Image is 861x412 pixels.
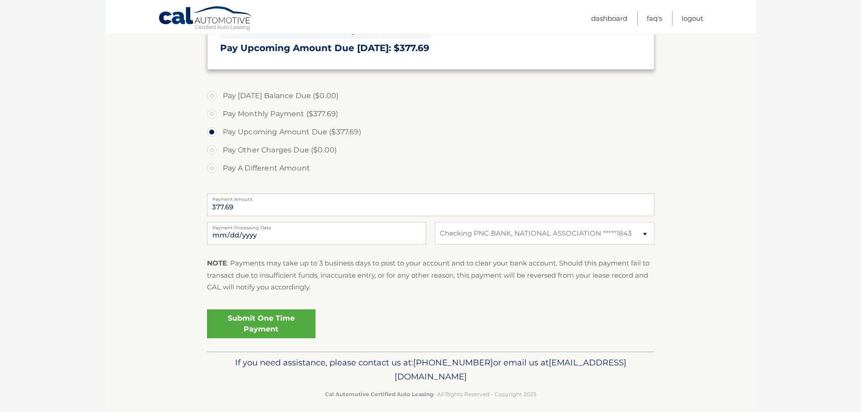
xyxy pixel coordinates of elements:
[207,259,227,267] strong: NOTE
[413,357,493,368] span: [PHONE_NUMBER]
[207,309,315,338] a: Submit One Time Payment
[207,87,654,105] label: Pay [DATE] Balance Due ($0.00)
[207,222,426,245] input: Payment Date
[647,11,662,26] a: FAQ's
[207,194,654,201] label: Payment Amount
[213,355,649,384] p: If you need assistance, please contact us at: or email us at
[207,222,426,229] label: Payment Processing Date
[207,141,654,159] label: Pay Other Charges Due ($0.00)
[207,194,654,216] input: Payment Amount
[591,11,627,26] a: Dashboard
[682,11,703,26] a: Logout
[220,43,641,54] h3: Pay Upcoming Amount Due [DATE]: $377.69
[325,391,433,398] strong: Cal Automotive Certified Auto Leasing
[207,159,654,177] label: Pay A Different Amount
[207,123,654,141] label: Pay Upcoming Amount Due ($377.69)
[207,105,654,123] label: Pay Monthly Payment ($377.69)
[207,257,654,293] p: : Payments may take up to 3 business days to post to your account and to clear your bank account....
[213,389,649,399] p: - All Rights Reserved - Copyright 2025
[158,6,253,32] a: Cal Automotive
